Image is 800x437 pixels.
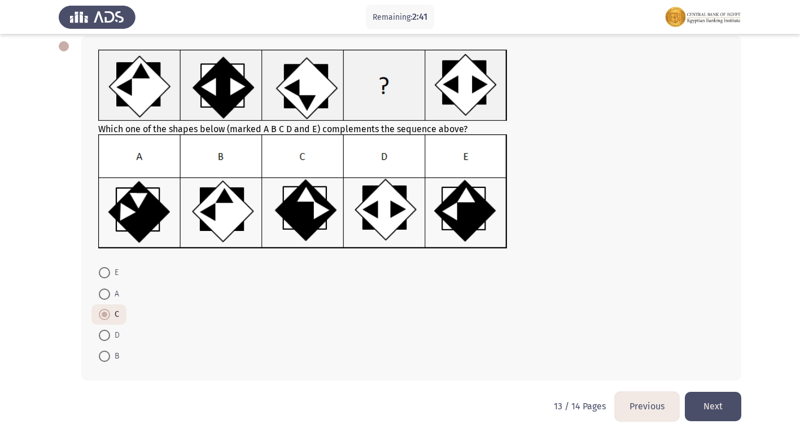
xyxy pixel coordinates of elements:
img: UkFYMDAxMDhBLnBuZzE2MjIwMzQ5MzczOTY=.png [98,50,508,121]
img: Assessment logo of FOCUS Assessment 3 Modules EN [665,1,741,33]
img: Assess Talent Management logo [59,1,135,33]
p: Remaining: [373,10,427,24]
img: UkFYMDAxMDhCLnBuZzE2MjIwMzUwMjgyNzM=.png [98,134,508,249]
span: B [110,349,119,363]
span: 2:41 [412,11,427,22]
span: D [110,329,120,342]
div: Which one of the shapes below (marked A B C D and E) complements the sequence above? [98,50,724,251]
span: E [110,266,119,279]
button: load previous page [615,392,679,421]
p: 13 / 14 Pages [554,401,606,412]
button: load next page [685,392,741,421]
span: A [110,287,119,301]
span: C [110,308,119,321]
